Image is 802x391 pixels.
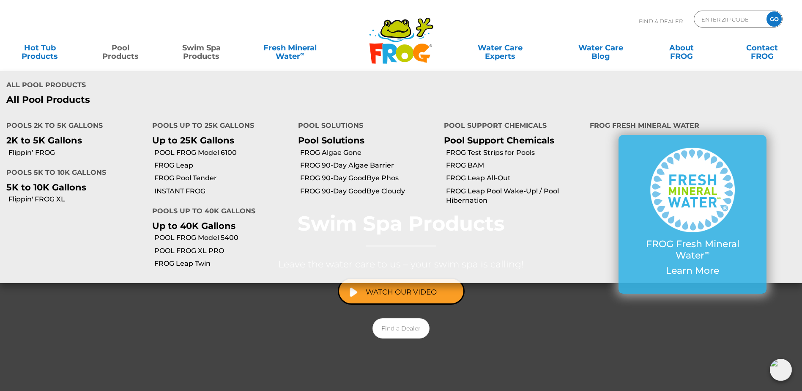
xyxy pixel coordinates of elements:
p: 5K to 10K Gallons [6,182,140,193]
a: All Pool Products [6,94,395,105]
img: openIcon [770,359,792,381]
a: Pool Solutions [298,135,364,146]
h4: Pools 2K to 5K Gallons [6,118,140,135]
input: Zip Code Form [701,13,758,25]
p: Pool Support Chemicals [444,135,577,146]
h4: Pool Support Chemicals [444,118,577,135]
p: Learn More [635,265,750,276]
a: Find a Dealer [372,318,430,339]
sup: ∞ [300,50,304,57]
a: POOL FROG Model 5400 [154,233,292,242]
a: Fresh MineralWater∞ [251,39,329,56]
a: Flippin' FROG XL [8,195,146,204]
p: FROG Fresh Mineral Water [635,239,750,261]
a: Water CareBlog [569,39,632,56]
a: INSTANT FROG [154,187,292,196]
a: FROG Algae Gone [300,148,438,157]
a: POOL FROG Model 6100 [154,148,292,157]
p: Find A Dealer [639,11,683,32]
a: FROG Leap Twin [154,259,292,268]
h4: Pools up to 40K Gallons [152,204,285,220]
p: Up to 40K Gallons [152,220,285,231]
a: AboutFROG [650,39,713,56]
sup: ∞ [704,248,709,257]
h4: FROG Fresh Mineral Water [590,118,796,135]
a: FROG Test Strips for Pools [446,148,583,157]
a: FROG 90-Day GoodBye Phos [300,173,438,183]
a: FROG 90-Day Algae Barrier [300,161,438,170]
a: PoolProducts [89,39,152,56]
a: Watch Our Video [338,278,465,305]
h4: Pools up to 25K Gallons [152,118,285,135]
input: GO [766,11,782,27]
p: Up to 25K Gallons [152,135,285,146]
a: FROG Leap All-Out [446,173,583,183]
p: 2K to 5K Gallons [6,135,140,146]
h4: All Pool Products [6,77,395,94]
a: FROG 90-Day GoodBye Cloudy [300,187,438,196]
a: Hot TubProducts [8,39,71,56]
a: Flippin’ FROG [8,148,146,157]
a: Water CareExperts [449,39,551,56]
a: FROG Leap [154,161,292,170]
a: FROG Fresh Mineral Water∞ Learn More [635,148,750,281]
a: FROG BAM [446,161,583,170]
a: Swim SpaProducts [170,39,233,56]
h4: Pools 5K to 10K Gallons [6,165,140,182]
a: FROG Pool Tender [154,173,292,183]
a: FROG Leap Pool Wake-Up! / Pool Hibernation [446,187,583,206]
a: ContactFROG [731,39,794,56]
a: POOL FROG XL PRO [154,246,292,256]
h4: Pool Solutions [298,118,431,135]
